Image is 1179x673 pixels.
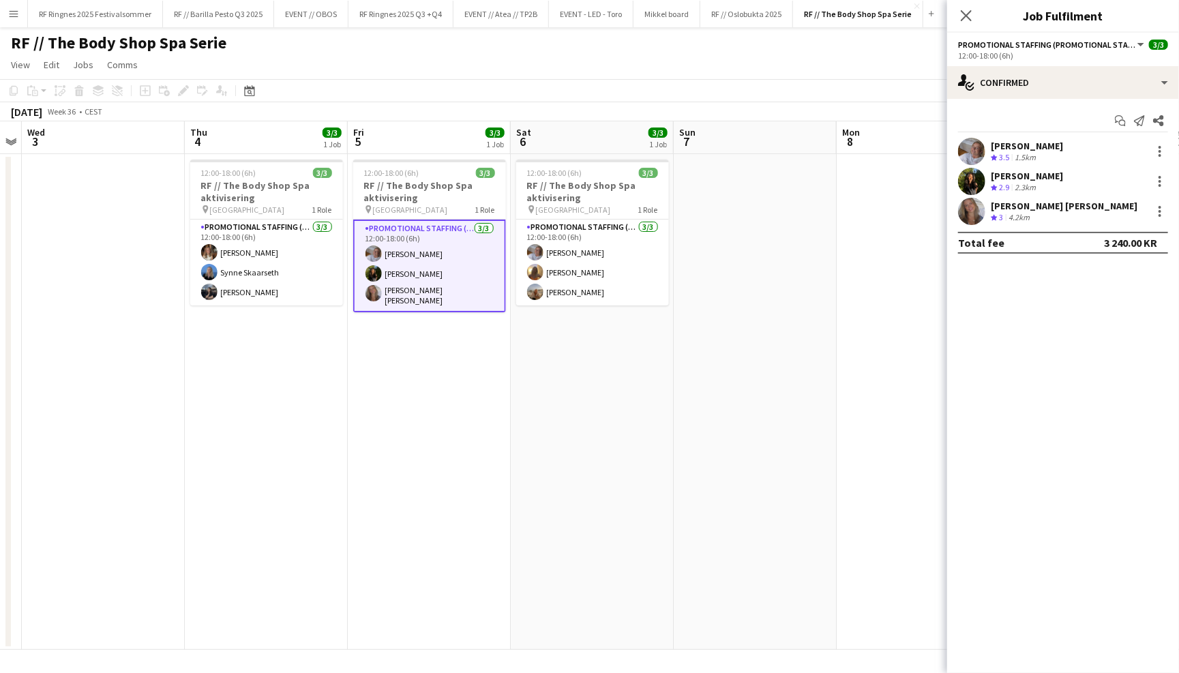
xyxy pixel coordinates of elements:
[999,152,1009,162] span: 3.5
[107,59,138,71] span: Comms
[549,1,633,27] button: EVENT - LED - Toro
[201,168,256,178] span: 12:00-18:00 (6h)
[364,168,419,178] span: 12:00-18:00 (6h)
[516,126,531,138] span: Sat
[536,205,611,215] span: [GEOGRAPHIC_DATA]
[274,1,348,27] button: EVENT // OBOS
[25,134,45,149] span: 3
[163,1,274,27] button: RF // Barilla Pesto Q3 2025
[5,56,35,74] a: View
[373,205,448,215] span: [GEOGRAPHIC_DATA]
[210,205,285,215] span: [GEOGRAPHIC_DATA]
[958,40,1146,50] button: Promotional Staffing (Promotional Staff)
[27,126,45,138] span: Wed
[999,182,1009,192] span: 2.9
[188,134,207,149] span: 4
[85,106,102,117] div: CEST
[991,170,1063,182] div: [PERSON_NAME]
[353,179,506,204] h3: RF // The Body Shop Spa aktivisering
[351,134,364,149] span: 5
[73,59,93,71] span: Jobs
[633,1,700,27] button: Mikkel board
[958,40,1135,50] span: Promotional Staffing (Promotional Staff)
[475,205,495,215] span: 1 Role
[648,128,668,138] span: 3/3
[639,168,658,178] span: 3/3
[323,128,342,138] span: 3/3
[958,236,1004,250] div: Total fee
[453,1,549,27] button: EVENT // Atea // TP2B
[102,56,143,74] a: Comms
[991,140,1063,152] div: [PERSON_NAME]
[11,59,30,71] span: View
[1012,182,1039,194] div: 2.3km
[516,160,669,305] app-job-card: 12:00-18:00 (6h)3/3RF // The Body Shop Spa aktivisering [GEOGRAPHIC_DATA]1 RolePromotional Staffi...
[679,126,696,138] span: Sun
[11,105,42,119] div: [DATE]
[190,179,343,204] h3: RF // The Body Shop Spa aktivisering
[958,50,1168,61] div: 12:00-18:00 (6h)
[999,212,1003,222] span: 3
[28,1,163,27] button: RF Ringnes 2025 Festivalsommer
[1149,40,1168,50] span: 3/3
[1104,236,1157,250] div: 3 240.00 KR
[353,126,364,138] span: Fri
[486,139,504,149] div: 1 Job
[476,168,495,178] span: 3/3
[638,205,658,215] span: 1 Role
[649,139,667,149] div: 1 Job
[516,220,669,305] app-card-role: Promotional Staffing (Promotional Staff)3/312:00-18:00 (6h)[PERSON_NAME][PERSON_NAME][PERSON_NAME]
[793,1,923,27] button: RF // The Body Shop Spa Serie
[1012,152,1039,164] div: 1.5km
[312,205,332,215] span: 1 Role
[348,1,453,27] button: RF Ringnes 2025 Q3 +Q4
[947,66,1179,99] div: Confirmed
[45,106,79,117] span: Week 36
[38,56,65,74] a: Edit
[947,7,1179,25] h3: Job Fulfilment
[991,200,1137,212] div: [PERSON_NAME] [PERSON_NAME]
[44,59,59,71] span: Edit
[840,134,860,149] span: 8
[68,56,99,74] a: Jobs
[486,128,505,138] span: 3/3
[842,126,860,138] span: Mon
[323,139,341,149] div: 1 Job
[677,134,696,149] span: 7
[1006,212,1032,224] div: 4.2km
[11,33,226,53] h1: RF // The Body Shop Spa Serie
[190,160,343,305] app-job-card: 12:00-18:00 (6h)3/3RF // The Body Shop Spa aktivisering [GEOGRAPHIC_DATA]1 RolePromotional Staffi...
[527,168,582,178] span: 12:00-18:00 (6h)
[516,179,669,204] h3: RF // The Body Shop Spa aktivisering
[353,160,506,312] app-job-card: 12:00-18:00 (6h)3/3RF // The Body Shop Spa aktivisering [GEOGRAPHIC_DATA]1 RolePromotional Staffi...
[190,126,207,138] span: Thu
[190,220,343,305] app-card-role: Promotional Staffing (Promotional Staff)3/312:00-18:00 (6h)[PERSON_NAME]Synne Skaarseth[PERSON_NAME]
[313,168,332,178] span: 3/3
[353,220,506,312] app-card-role: Promotional Staffing (Promotional Staff)3/312:00-18:00 (6h)[PERSON_NAME][PERSON_NAME][PERSON_NAME...
[700,1,793,27] button: RF // Oslobukta 2025
[514,134,531,149] span: 6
